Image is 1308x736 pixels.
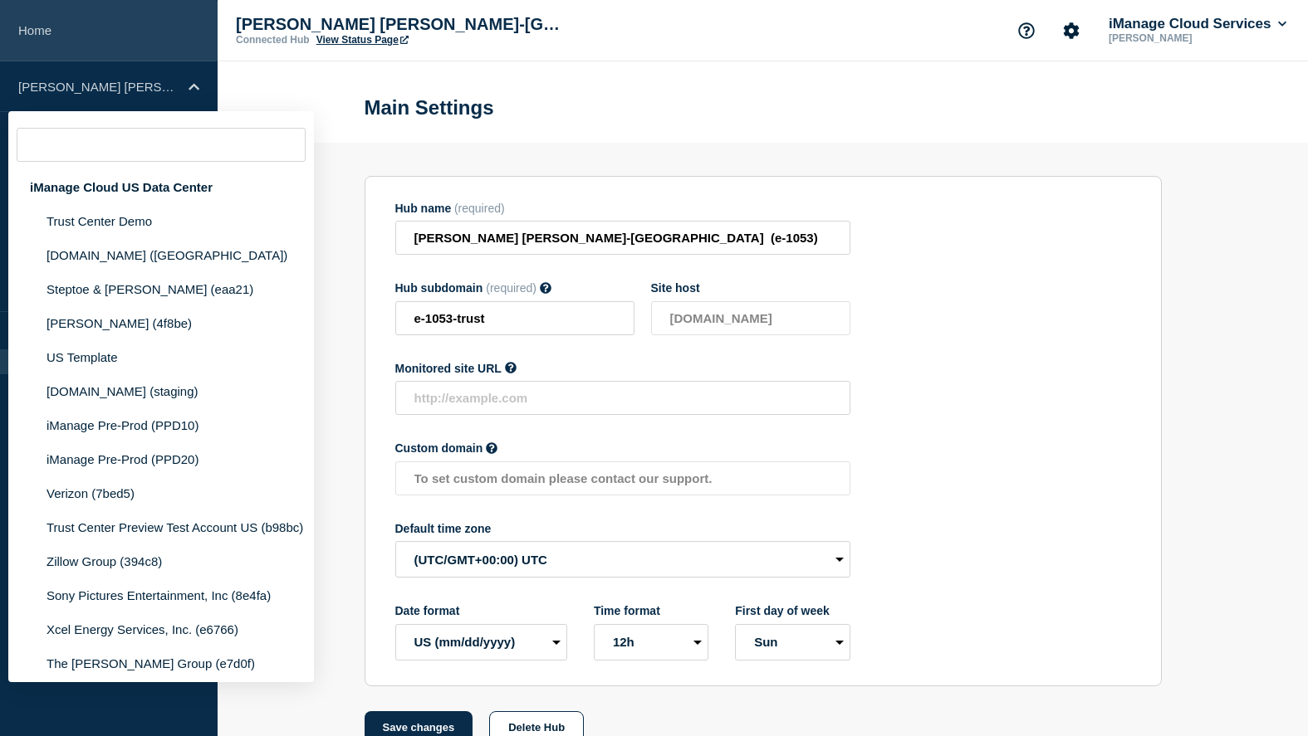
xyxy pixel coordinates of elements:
li: iManage Pre-Prod (PPD10) [8,408,314,442]
div: Default time zone [395,522,850,535]
li: [DOMAIN_NAME] (staging) [8,374,314,408]
span: Custom domain [395,441,483,455]
p: Connected Hub [236,34,310,46]
li: The [PERSON_NAME] Group (e7d0f) [8,646,314,680]
input: sample [395,301,634,335]
a: View Status Page [316,34,409,46]
li: iManage Pre-Prod (PPD20) [8,442,314,476]
li: Trust Center Demo [8,204,314,238]
div: Time format [594,604,708,617]
div: iManage Cloud US Data Center [8,170,314,204]
input: Site host [651,301,850,335]
p: [PERSON_NAME] [PERSON_NAME]-[GEOGRAPHIC_DATA] (e-1053) [236,15,568,34]
li: [PERSON_NAME] (4f8be) [8,306,314,340]
button: iManage Cloud Services [1105,16,1290,32]
li: Trust Center Preview Test Account US (b98bc) [8,510,314,544]
select: Time format [594,624,708,660]
li: US Template [8,340,314,374]
li: Verizon (7bed5) [8,476,314,510]
p: [PERSON_NAME] [1105,32,1278,44]
span: (required) [454,202,505,215]
select: Default time zone [395,541,850,578]
span: Monitored site URL [395,362,502,375]
span: (required) [486,281,536,295]
div: Hub name [395,202,850,215]
div: Site host [651,281,850,295]
div: First day of week [735,604,850,617]
input: http://example.com [395,381,850,415]
div: Date format [395,604,567,617]
h1: Main Settings [365,96,494,119]
p: [PERSON_NAME] [PERSON_NAME]-[GEOGRAPHIC_DATA] (e-1053) [18,80,178,94]
input: Hub name [395,221,850,255]
li: Xcel Energy Services, Inc. (e6766) [8,612,314,646]
li: Zillow Group (394c8) [8,544,314,578]
li: Sony Pictures Entertainment, Inc (8e4fa) [8,578,314,612]
select: Date format [395,624,567,660]
button: Support [1009,13,1044,48]
span: Hub subdomain [395,281,483,295]
select: First day of week [735,624,850,660]
li: [DOMAIN_NAME] ([GEOGRAPHIC_DATA]) [8,238,314,272]
li: Steptoe & [PERSON_NAME] (eaa21) [8,272,314,306]
button: Account settings [1054,13,1089,48]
